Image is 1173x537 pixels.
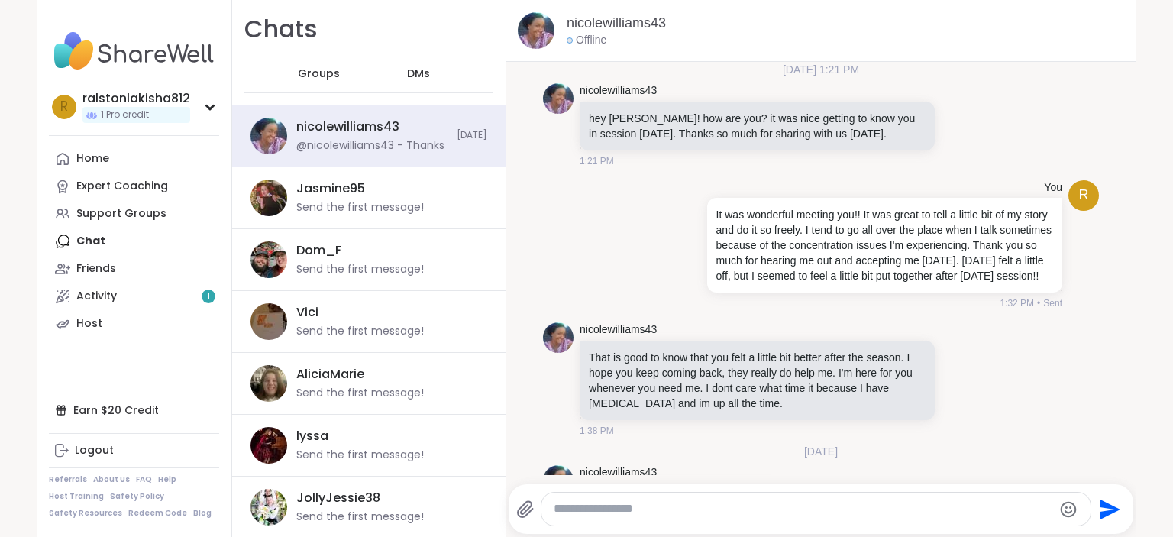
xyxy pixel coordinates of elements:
[296,510,424,525] div: Send the first message!
[49,508,122,519] a: Safety Resources
[82,90,190,107] div: ralstonlakisha812
[49,200,219,228] a: Support Groups
[1059,500,1078,519] button: Emoji picker
[75,443,114,458] div: Logout
[93,474,130,485] a: About Us
[1043,296,1062,310] span: Sent
[158,474,176,485] a: Help
[250,180,287,216] img: https://sharewell-space-live.sfo3.digitaloceanspaces.com/user-generated/0818d3a5-ec43-4745-9685-c...
[244,12,318,47] h1: Chats
[795,444,847,459] span: [DATE]
[1000,296,1034,310] span: 1:32 PM
[250,365,287,402] img: https://sharewell-space-live.sfo3.digitaloceanspaces.com/user-generated/ddf01a60-9946-47ee-892f-d...
[49,474,87,485] a: Referrals
[1044,180,1062,196] h4: You
[296,366,364,383] div: AliciaMarie
[49,24,219,78] img: ShareWell Nav Logo
[580,154,614,168] span: 1:21 PM
[49,437,219,464] a: Logout
[543,465,574,496] img: https://sharewell-space-live.sfo3.digitaloceanspaces.com/user-generated/3403c148-dfcf-4217-9166-8...
[250,427,287,464] img: https://sharewell-space-live.sfo3.digitaloceanspaces.com/user-generated/5ec7d22b-bff4-42bd-9ffa-4...
[554,501,1052,517] textarea: Type your message
[457,129,487,142] span: [DATE]
[518,12,554,49] img: https://sharewell-space-live.sfo3.digitaloceanspaces.com/user-generated/3403c148-dfcf-4217-9166-8...
[296,118,399,135] div: nicolewilliams43
[49,310,219,338] a: Host
[296,448,424,463] div: Send the first message!
[250,489,287,526] img: https://sharewell-space-live.sfo3.digitaloceanspaces.com/user-generated/3602621c-eaa5-4082-863a-9...
[589,350,926,411] p: That is good to know that you felt a little bit better after the season. I hope you keep coming b...
[296,490,380,506] div: JollyJessie38
[567,14,666,33] a: nicolewilliams43
[296,242,341,259] div: Dom_F
[49,396,219,424] div: Earn $20 Credit
[193,508,212,519] a: Blog
[49,255,219,283] a: Friends
[298,66,340,82] span: Groups
[296,138,444,154] div: @nicolewilliams43 - Thanks
[296,324,424,339] div: Send the first message!
[76,261,116,277] div: Friends
[296,180,365,197] div: Jasmine95
[250,303,287,340] img: https://sharewell-space-live.sfo3.digitaloceanspaces.com/user-generated/9f3a56fe-d162-402e-87a9-e...
[60,97,68,117] span: r
[207,290,210,303] span: 1
[76,289,117,304] div: Activity
[1037,296,1040,310] span: •
[580,465,657,480] a: nicolewilliams43
[1078,185,1088,205] span: r
[296,428,328,445] div: lyssa
[296,200,424,215] div: Send the first message!
[49,145,219,173] a: Home
[580,322,657,338] a: nicolewilliams43
[296,262,424,277] div: Send the first message!
[774,62,868,77] span: [DATE] 1:21 PM
[567,33,606,48] div: Offline
[49,491,104,502] a: Host Training
[49,283,219,310] a: Activity1
[580,83,657,99] a: nicolewilliams43
[128,508,187,519] a: Redeem Code
[580,424,614,438] span: 1:38 PM
[250,118,287,154] img: https://sharewell-space-live.sfo3.digitaloceanspaces.com/user-generated/3403c148-dfcf-4217-9166-8...
[543,83,574,114] img: https://sharewell-space-live.sfo3.digitaloceanspaces.com/user-generated/3403c148-dfcf-4217-9166-8...
[136,474,152,485] a: FAQ
[1091,492,1126,526] button: Send
[101,108,149,121] span: 1 Pro credit
[296,386,424,401] div: Send the first message!
[76,316,102,332] div: Host
[296,304,318,321] div: Vici
[49,173,219,200] a: Expert Coaching
[250,241,287,278] img: https://sharewell-space-live.sfo3.digitaloceanspaces.com/user-generated/163e23ad-2f0f-45ec-89bf-7...
[716,207,1053,283] p: It was wonderful meeting you!! It was great to tell a little bit of my story and do it so freely....
[76,179,168,194] div: Expert Coaching
[110,491,164,502] a: Safety Policy
[543,322,574,353] img: https://sharewell-space-live.sfo3.digitaloceanspaces.com/user-generated/3403c148-dfcf-4217-9166-8...
[76,151,109,167] div: Home
[76,206,166,222] div: Support Groups
[407,66,430,82] span: DMs
[589,111,926,141] p: hey [PERSON_NAME]! how are you? it was nice getting to know you in session [DATE]. Thanks so much...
